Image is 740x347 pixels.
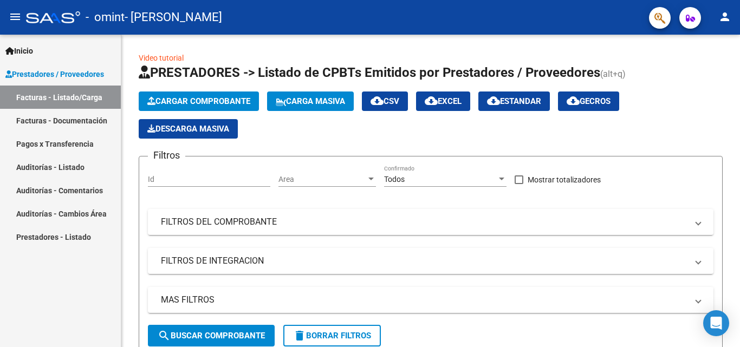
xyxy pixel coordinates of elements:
[276,96,345,106] span: Carga Masiva
[267,91,354,111] button: Carga Masiva
[567,94,580,107] mat-icon: cloud_download
[158,329,171,342] mat-icon: search
[425,94,438,107] mat-icon: cloud_download
[283,325,381,346] button: Borrar Filtros
[86,5,125,29] span: - omint
[139,119,238,139] app-download-masive: Descarga masiva de comprobantes (adjuntos)
[139,119,238,139] button: Descarga Masiva
[161,255,687,267] mat-panel-title: FILTROS DE INTEGRACION
[384,175,405,184] span: Todos
[148,287,713,313] mat-expansion-panel-header: MAS FILTROS
[125,5,222,29] span: - [PERSON_NAME]
[161,294,687,306] mat-panel-title: MAS FILTROS
[161,216,687,228] mat-panel-title: FILTROS DEL COMPROBANTE
[148,148,185,163] h3: Filtros
[416,91,470,111] button: EXCEL
[293,329,306,342] mat-icon: delete
[558,91,619,111] button: Gecros
[371,94,384,107] mat-icon: cloud_download
[278,175,366,184] span: Area
[487,96,541,106] span: Estandar
[148,248,713,274] mat-expansion-panel-header: FILTROS DE INTEGRACION
[528,173,601,186] span: Mostrar totalizadores
[567,96,611,106] span: Gecros
[5,45,33,57] span: Inicio
[371,96,399,106] span: CSV
[600,69,626,79] span: (alt+q)
[147,96,250,106] span: Cargar Comprobante
[139,65,600,80] span: PRESTADORES -> Listado de CPBTs Emitidos por Prestadores / Proveedores
[158,331,265,341] span: Buscar Comprobante
[148,209,713,235] mat-expansion-panel-header: FILTROS DEL COMPROBANTE
[718,10,731,23] mat-icon: person
[9,10,22,23] mat-icon: menu
[139,54,184,62] a: Video tutorial
[139,91,259,111] button: Cargar Comprobante
[487,94,500,107] mat-icon: cloud_download
[478,91,550,111] button: Estandar
[293,331,371,341] span: Borrar Filtros
[148,325,275,346] button: Buscar Comprobante
[147,124,229,134] span: Descarga Masiva
[703,310,729,336] div: Open Intercom Messenger
[425,96,462,106] span: EXCEL
[5,68,104,80] span: Prestadores / Proveedores
[362,91,408,111] button: CSV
